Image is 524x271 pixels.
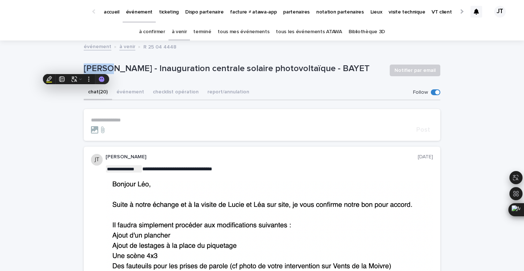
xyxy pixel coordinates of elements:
[84,42,111,50] a: événement
[15,4,85,19] img: Ls34BcGeRexTGTNfXpUC
[143,42,176,50] p: R 25 04 4448
[119,42,135,50] a: à venir
[276,23,342,40] a: tous les événements ATAWA
[193,23,211,40] a: terminé
[394,67,436,74] span: Notifier par email
[148,85,203,100] button: checklist opération
[139,23,165,40] a: à confirmer
[172,23,187,40] a: à venir
[106,154,418,160] p: [PERSON_NAME]
[84,85,112,100] button: chat (20)
[349,23,385,40] a: Bibliothèque 3D
[418,154,433,160] p: [DATE]
[413,89,428,96] p: Follow
[494,6,506,18] div: JT
[112,85,148,100] button: événement
[413,127,433,133] button: Post
[84,63,384,74] p: [PERSON_NAME] - Inauguration centrale solaire photovoltaïque - BAYET
[416,127,430,133] span: Post
[203,85,254,100] button: report/annulation
[390,65,440,76] button: Notifier par email
[218,23,269,40] a: tous mes événements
